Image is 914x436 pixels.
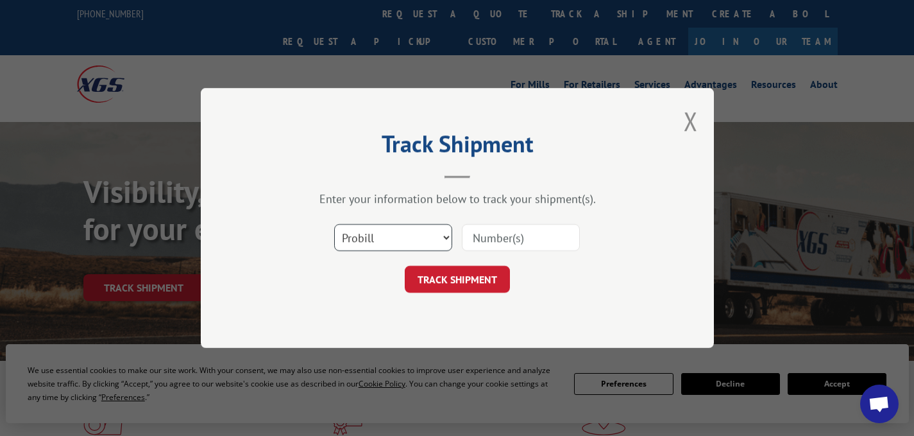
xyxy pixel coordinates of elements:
[860,385,899,423] div: Open chat
[265,191,650,206] div: Enter your information below to track your shipment(s).
[684,104,698,138] button: Close modal
[405,266,510,293] button: TRACK SHIPMENT
[462,224,580,251] input: Number(s)
[265,135,650,159] h2: Track Shipment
